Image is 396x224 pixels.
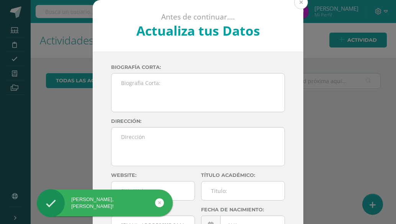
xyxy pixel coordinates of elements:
[201,181,285,200] input: Titulo:
[111,172,195,178] label: Website:
[113,12,283,22] p: Antes de continuar....
[113,22,283,39] h2: Actualiza tus Datos
[37,196,173,210] div: [PERSON_NAME], [PERSON_NAME]!
[111,64,285,70] label: Biografía corta:
[201,172,285,178] label: Título académico:
[111,118,285,124] label: Dirección:
[111,181,195,200] input: Sitio Web:
[201,207,285,213] label: Fecha de nacimiento:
